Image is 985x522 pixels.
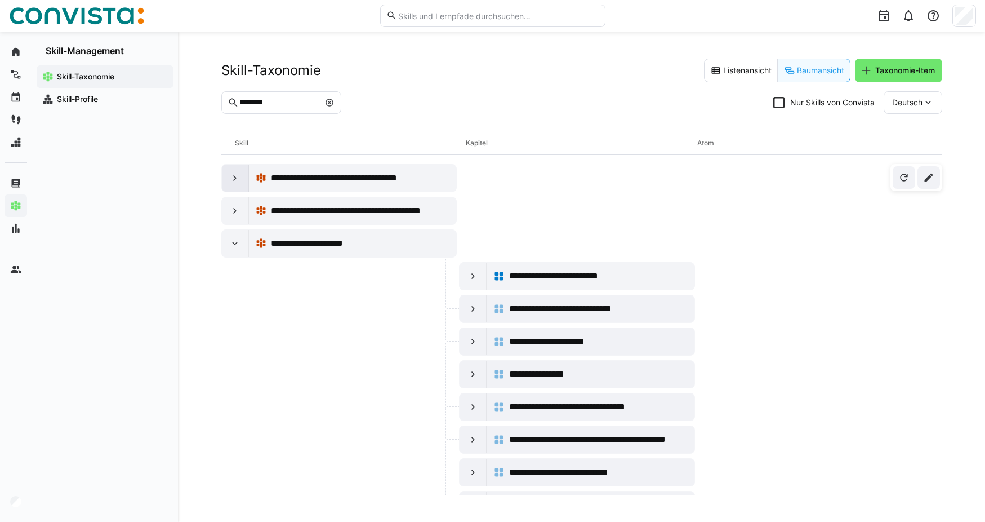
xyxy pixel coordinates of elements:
[855,59,942,82] button: Taxonomie-Item
[892,97,922,108] span: Deutsch
[778,59,850,82] eds-button-option: Baumansicht
[397,11,599,21] input: Skills und Lernpfade durchsuchen…
[704,59,778,82] eds-button-option: Listenansicht
[697,132,929,154] div: Atom
[873,65,937,76] span: Taxonomie-Item
[235,132,466,154] div: Skill
[773,97,875,108] eds-checkbox: Nur Skills von Convista
[221,62,321,79] h2: Skill-Taxonomie
[466,132,697,154] div: Kapitel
